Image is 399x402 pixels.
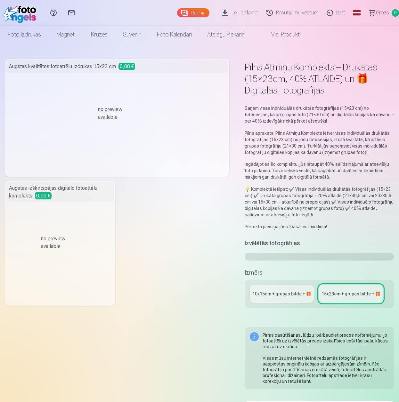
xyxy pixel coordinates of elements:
[118,63,135,70] span: 0,00 €
[376,9,389,17] span: Grozs
[245,61,394,96] h1: Pilns Atmiņu Komplekts – Drukātas (15×23cm, 40% ATLAIDE) un 🎁 Digitālas Fotogrāfijas
[245,161,394,180] p: Iegādājoties šo komplektu, jūs ietaupāt 40% salīdzinājumā ar atsevišķu foto pirkumu. Tas ir lieli...
[35,192,52,199] span: 0,00 €
[41,235,79,273] div: no preview available
[253,26,308,44] a: Visi produkti
[149,26,199,44] a: Foto kalendāri
[6,60,228,73] div: Augstas kvalitātes fotoattēlu izdrukas 15x23 cm
[199,26,253,44] a: Atslēgu piekariņi
[322,291,380,297] div: 15x23сm + grupas bilde + 🎁
[245,223,394,230] p: Perfekta piemiņa jūsu īpašajiem mirkļiem!
[245,239,300,248] h5: Izvēlētās fotogrāfijas
[245,268,394,277] h5: Izmērs
[250,285,314,303] a: 10x15сm + grupas bilde + 🎁
[263,332,389,384] div: Pirms pasūtīšanas, lūdzu, pārbaudiet preces noformējumu, jo fotoattēli uz izvēlētās preces izskat...
[115,26,149,44] a: Suvenīri
[3,3,39,23] img: /fa1
[245,186,394,218] p: 💡 Komplektā ietilpst: ✔️ Visas individuālās drukātās fotogrāfijas (15×23 cm) ✔️ Drukāta grupas fo...
[83,26,115,44] a: Krūzes
[252,291,311,297] div: 10x15сm + grupas bilde + 🎁
[245,105,394,124] p: Saņem visas individuālās drukātās fotogrāfijas (15×23 cm) no fotosesijas, kā arī grupas foto (21×...
[98,106,136,144] div: no preview available
[6,182,114,202] div: Augstas izšķirtspējas digitālo fotoattēlu komplekts
[49,26,83,44] a: Magnēti
[392,9,399,17] span: 0
[177,8,209,17] a: Galerija
[245,130,394,156] p: Pilns apraksts: Pilns Atmiņu Komplekts ietver visas individuālās drukātās fotogrāfijas (15×23 cm)...
[319,285,383,303] a: 15x23сm + grupas bilde + 🎁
